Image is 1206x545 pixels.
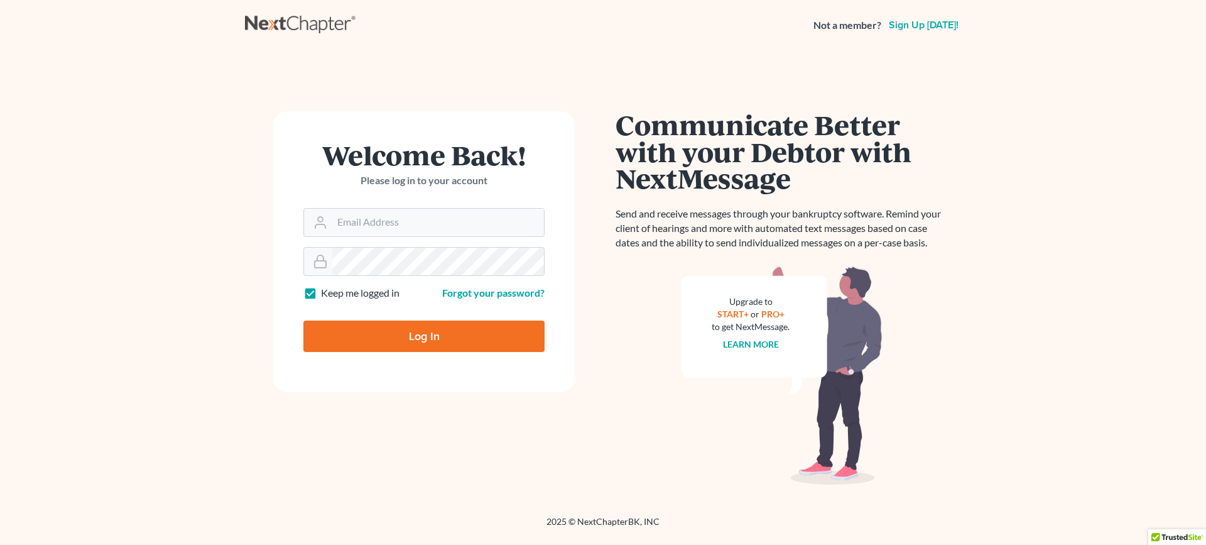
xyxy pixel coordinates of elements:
div: Upgrade to [712,295,790,308]
a: START+ [717,309,749,319]
input: Email Address [332,209,544,236]
a: Sign up [DATE]! [886,20,961,30]
img: nextmessage_bg-59042aed3d76b12b5cd301f8e5b87938c9018125f34e5fa2b7a6b67550977c72.svg [682,265,883,485]
h1: Welcome Back! [303,141,545,168]
input: Log In [303,321,545,352]
p: Send and receive messages through your bankruptcy software. Remind your client of hearings and mo... [616,207,948,250]
h1: Communicate Better with your Debtor with NextMessage [616,111,948,192]
a: Forgot your password? [442,287,545,299]
div: 2025 © NextChapterBK, INC [245,515,961,538]
div: to get NextMessage. [712,321,790,333]
a: PRO+ [761,309,785,319]
p: Please log in to your account [303,173,545,188]
a: Learn more [723,339,779,350]
span: or [751,309,759,319]
strong: Not a member? [813,18,881,33]
label: Keep me logged in [321,286,399,300]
